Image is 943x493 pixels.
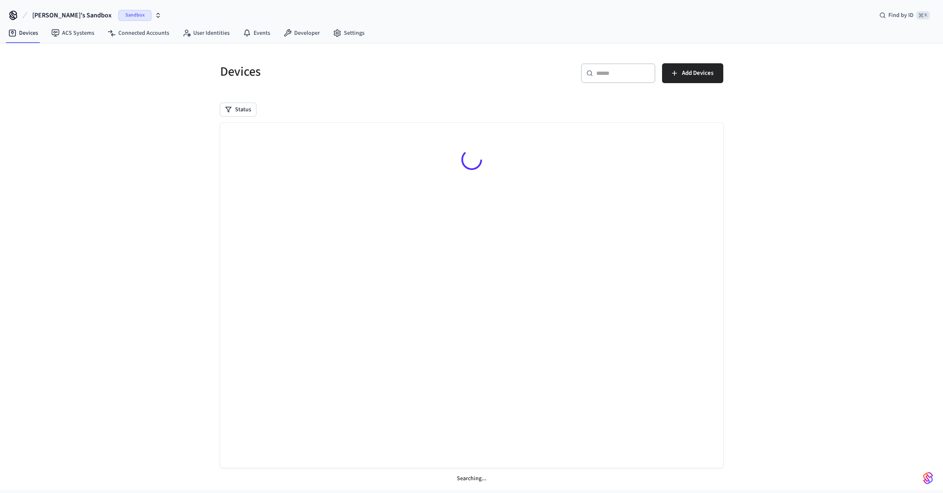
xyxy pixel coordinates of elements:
[277,26,326,41] a: Developer
[220,468,723,490] div: Searching...
[101,26,176,41] a: Connected Accounts
[682,68,713,79] span: Add Devices
[118,10,151,21] span: Sandbox
[662,63,723,83] button: Add Devices
[220,63,467,80] h5: Devices
[45,26,101,41] a: ACS Systems
[916,11,930,19] span: ⌘ K
[32,10,112,20] span: [PERSON_NAME]'s Sandbox
[220,103,256,116] button: Status
[176,26,236,41] a: User Identities
[2,26,45,41] a: Devices
[236,26,277,41] a: Events
[873,8,936,23] div: Find by ID⌘ K
[326,26,371,41] a: Settings
[888,11,914,19] span: Find by ID
[923,471,933,485] img: SeamLogoGradient.69752ec5.svg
